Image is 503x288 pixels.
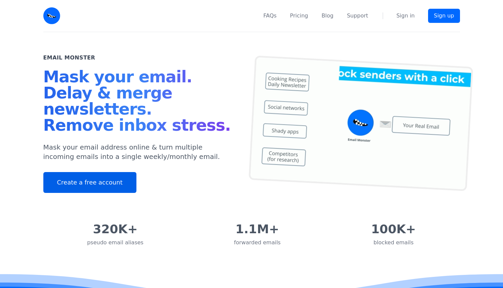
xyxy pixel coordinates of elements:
h2: Email Monster [43,54,95,62]
img: Email Monster [43,7,60,24]
a: Create a free account [43,172,136,193]
a: Blog [322,12,333,20]
p: Mask your email address online & turn multiple incoming emails into a single weekly/monthly email. [43,142,236,161]
div: 320K+ [87,222,143,236]
img: temp mail, free temporary mail, Temporary Email [248,55,473,191]
a: FAQs [263,12,277,20]
div: pseudo email aliases [87,239,143,247]
div: blocked emails [371,239,416,247]
a: Pricing [290,12,308,20]
div: forwarded emails [234,239,281,247]
div: 100K+ [371,222,416,236]
div: 1.1M+ [234,222,281,236]
a: Sign in [396,12,415,20]
h1: Mask your email. Delay & merge newsletters. Remove inbox stress. [43,69,236,136]
a: Support [347,12,368,20]
a: Sign up [428,9,460,23]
